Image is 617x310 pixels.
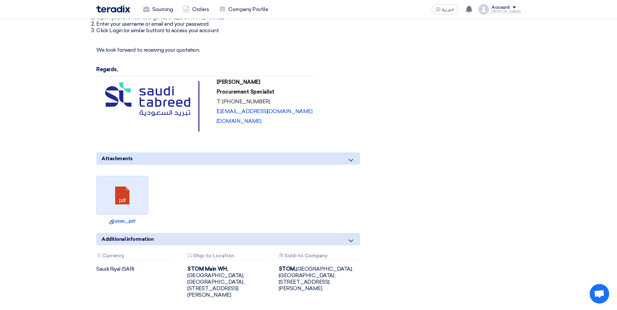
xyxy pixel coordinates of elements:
[442,7,454,12] span: العربية
[279,253,357,260] div: Sold-to Company
[217,118,262,124] a: [DOMAIN_NAME]
[96,27,360,34] li: Click Login (or similar button) to access your account.
[187,266,228,272] b: STOM Main WH,
[98,218,146,225] a: stom_.pdf
[214,2,273,17] a: Company Profile
[478,4,489,15] img: profile_test.png
[101,236,154,243] span: Additional information
[491,10,521,14] div: [PERSON_NAME]
[217,98,313,105] p: T: [PHONE_NUMBER]
[99,79,212,134] img: A logo with blue and green text AI-generated content may be incorrect.
[279,266,296,272] b: STOM,
[96,253,175,260] div: Currency
[217,79,260,85] strong: [PERSON_NAME]
[101,155,133,162] span: Attachments
[491,5,510,10] div: Account
[217,89,275,95] strong: Procurement Specialist
[96,5,130,13] img: Teradix logo
[96,21,360,27] li: Enter your username or email and your password.
[590,284,609,304] div: Open chat
[96,266,178,272] div: Saudi Riyal (SAR)
[279,266,360,292] div: [GEOGRAPHIC_DATA], [GEOGRAPHIC_DATA] ,[STREET_ADDRESS][PERSON_NAME]
[187,266,269,298] div: [GEOGRAPHIC_DATA], [GEOGRAPHIC_DATA] ,[STREET_ADDRESS][PERSON_NAME]
[432,4,458,15] button: العربية
[217,108,313,115] p: E:
[96,47,360,53] p: We look forward to receiving your quotation.
[221,108,313,114] a: [EMAIL_ADDRESS][DOMAIN_NAME]
[187,253,266,260] div: Ship-to Location
[178,2,214,17] a: Orders
[138,2,178,17] a: Sourcing
[96,66,118,72] strong: Regards,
